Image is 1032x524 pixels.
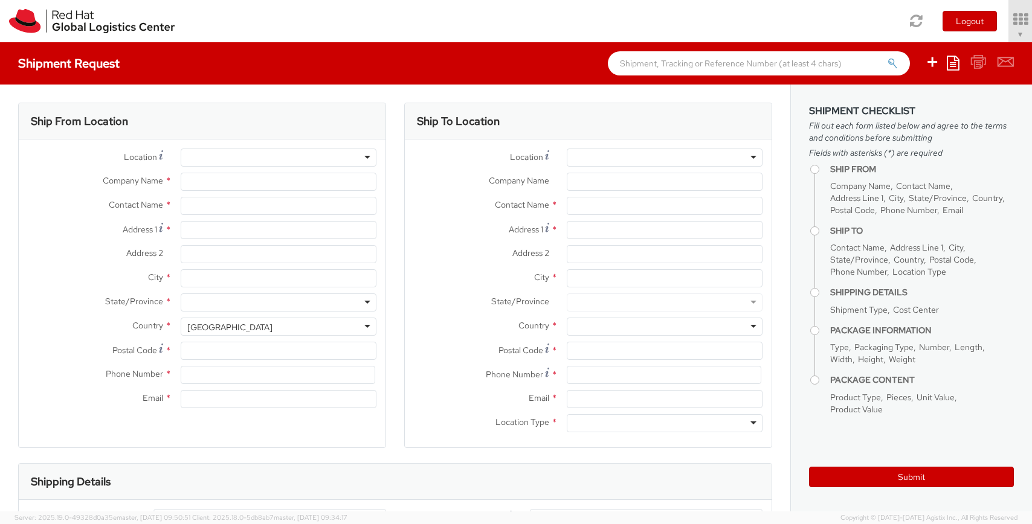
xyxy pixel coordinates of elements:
div: [GEOGRAPHIC_DATA] [187,321,273,333]
span: Contact Name [495,199,549,210]
h3: Ship From Location [31,115,128,127]
span: Width [830,354,853,365]
h3: Shipping Details [31,476,111,488]
span: Product Value [830,404,883,415]
span: Email [143,392,163,403]
span: City [148,272,163,283]
span: Country [132,320,163,331]
span: ▼ [1017,30,1024,39]
span: Country [518,320,549,331]
span: master, [DATE] 09:50:51 [117,513,190,522]
span: Email [943,205,963,216]
span: Location [510,152,543,162]
span: Address 1 [123,224,157,235]
input: Shipment, Tracking or Reference Number (at least 4 chars) [608,51,910,75]
span: State/Province [105,296,163,307]
button: Logout [943,11,997,31]
span: Postal Code [112,345,157,356]
span: Company Name [103,175,163,186]
h4: Package Content [830,375,1014,385]
button: Submit [809,467,1014,487]
span: Fill out each form listed below and agree to the terms and conditions before submitting [809,120,1014,144]
span: Postal Code [830,205,875,216]
h3: Ship To Location [417,115,500,127]
span: City [949,242,963,253]
span: City [534,272,549,283]
span: Phone Number [486,369,543,380]
h3: Shipment Checklist [809,106,1014,117]
span: Address Line 1 [890,242,943,253]
span: Country [972,193,1002,203]
h4: Shipping Details [830,288,1014,297]
span: Packaging Type [854,342,914,353]
h4: Shipment Request [18,57,120,70]
span: Pieces [886,392,911,403]
span: master, [DATE] 09:34:17 [274,513,347,522]
h4: Ship From [830,165,1014,174]
span: Client: 2025.18.0-5db8ab7 [192,513,347,522]
span: Contact Name [109,199,163,210]
span: Length [955,342,982,353]
span: Email [529,392,549,403]
span: Phone Number [880,205,937,216]
h4: Ship To [830,226,1014,235]
img: rh-logistics-00dfa346123c4ec078e1.svg [9,9,175,33]
span: Phone Number [106,368,163,379]
span: Shipment Notification [425,511,508,523]
span: Cost Center [893,304,939,315]
span: City [889,193,903,203]
span: Address 2 [126,248,163,258]
span: Address 1 [509,224,543,235]
span: State/Province [909,193,967,203]
span: Unit Value [917,392,955,403]
span: Contact Name [896,181,950,191]
span: Product Type [830,392,881,403]
span: Location Type [495,417,549,427]
h4: Package Information [830,326,1014,335]
span: State/Province [830,254,888,265]
span: Height [858,354,883,365]
span: Postal Code [929,254,974,265]
span: State/Province [491,296,549,307]
span: Address 2 [512,248,549,258]
span: Number [919,342,949,353]
span: Address Line 1 [830,193,883,203]
span: Server: 2025.19.0-49328d0a35e [15,513,190,522]
span: Country [894,254,924,265]
span: Company Name [830,181,891,191]
span: Type [830,342,849,353]
span: Location [124,152,157,162]
span: Company Name [489,175,549,186]
span: Postal Code [498,345,543,356]
span: Shipment Type [830,304,888,315]
span: Copyright © [DATE]-[DATE] Agistix Inc., All Rights Reserved [840,513,1017,523]
span: Weight [889,354,915,365]
span: Location Type [892,266,946,277]
span: Phone Number [830,266,887,277]
span: Contact Name [830,242,885,253]
span: Fields with asterisks (*) are required [809,147,1014,159]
